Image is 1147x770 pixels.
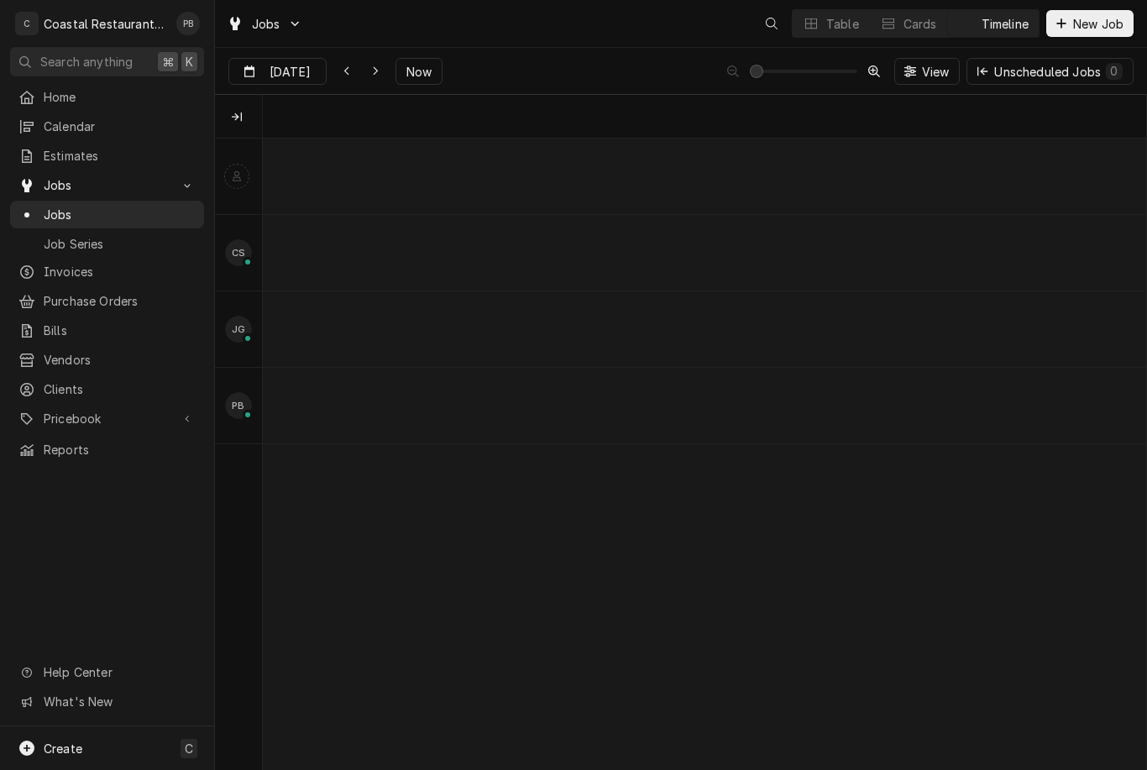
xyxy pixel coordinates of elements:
span: What's New [44,693,194,710]
a: Vendors [10,346,204,374]
button: Unscheduled Jobs0 [966,58,1134,85]
button: Search anything⌘K [10,47,204,76]
div: Coastal Restaurant Repair's Avatar [15,12,39,35]
div: left [215,139,262,770]
a: Go to Jobs [10,171,204,199]
a: Reports [10,436,204,464]
span: Jobs [252,15,280,33]
div: James Gatton's Avatar [225,316,252,343]
div: Timeline [982,15,1029,33]
div: Cards [903,15,937,33]
div: Phill Blush's Avatar [225,392,252,419]
span: Create [44,741,82,756]
a: Job Series [10,230,204,258]
span: Bills [44,322,196,339]
a: Bills [10,317,204,344]
span: Calendar [44,118,196,135]
div: CS [225,239,252,266]
span: Vendors [44,351,196,369]
a: Invoices [10,258,204,285]
button: View [894,58,961,85]
span: View [919,63,953,81]
span: Job Series [44,235,196,253]
span: New Job [1070,15,1127,33]
a: Go to Pricebook [10,405,204,432]
span: Jobs [44,176,170,194]
a: Go to What's New [10,688,204,715]
div: normal [263,139,1146,770]
span: C [185,740,193,757]
div: Phill Blush's Avatar [176,12,200,35]
div: C [15,12,39,35]
span: Reports [44,441,196,458]
div: JG [225,316,252,343]
span: Help Center [44,663,194,681]
div: Unscheduled Jobs [994,63,1123,81]
div: Chris Sockriter's Avatar [225,239,252,266]
span: Jobs [44,206,196,223]
span: K [186,53,193,71]
div: 0 [1109,62,1119,80]
a: Purchase Orders [10,287,204,315]
div: PB [225,392,252,419]
div: Technicians column. SPACE for context menu [215,95,265,139]
a: Go to Help Center [10,658,204,686]
a: Jobs [10,201,204,228]
a: Go to Jobs [220,10,309,38]
button: Now [395,58,443,85]
div: PB [176,12,200,35]
button: [DATE] [228,58,327,85]
button: Open search [758,10,785,37]
span: Clients [44,380,196,398]
span: ⌘ [162,53,174,71]
a: Estimates [10,142,204,170]
div: Table [826,15,859,33]
a: Home [10,83,204,111]
span: Estimates [44,147,196,165]
button: New Job [1046,10,1134,37]
span: Invoices [44,263,196,280]
span: Purchase Orders [44,292,196,310]
span: Home [44,88,196,106]
a: Clients [10,375,204,403]
div: Coastal Restaurant Repair [44,15,167,33]
span: Pricebook [44,410,170,427]
a: Calendar [10,113,204,140]
span: Now [403,63,435,81]
span: Search anything [40,53,133,71]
